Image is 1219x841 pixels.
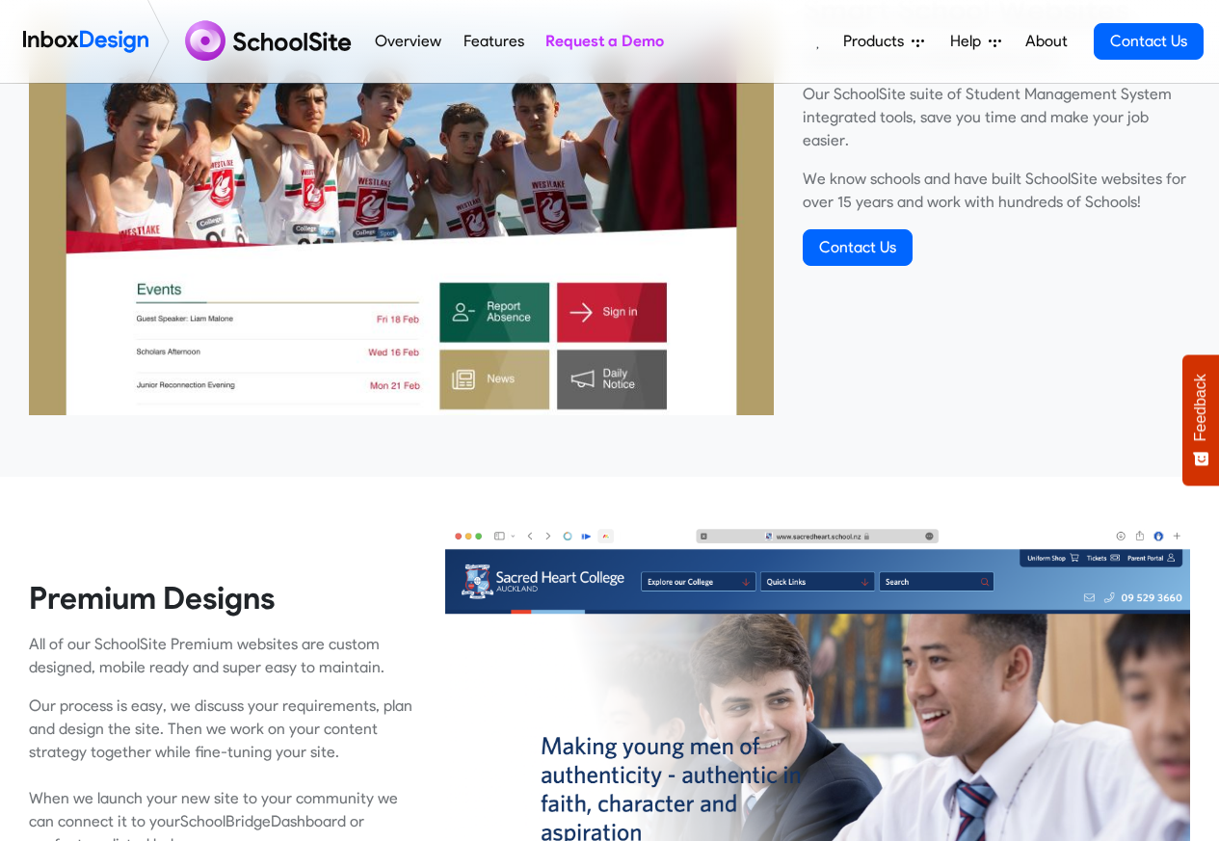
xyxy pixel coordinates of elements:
[29,579,416,618] heading: Premium Designs
[803,83,1190,152] p: Our SchoolSite suite of Student Management System integrated tools, save you time and make your j...
[458,22,529,61] a: Features
[1182,355,1219,486] button: Feedback - Show survey
[180,812,271,830] a: SchoolBridge
[177,18,364,65] img: schoolsite logo
[29,633,416,679] p: All of our SchoolSite Premium websites are custom designed, mobile ready and super easy to maintain.
[1192,374,1209,441] span: Feedback
[835,22,932,61] a: Products
[540,22,669,61] a: Request a Demo
[1094,23,1204,60] a: Contact Us
[843,30,912,53] span: Products
[942,22,1009,61] a: Help
[1020,22,1073,61] a: About
[803,229,913,266] a: Contact Us
[803,168,1190,214] p: We know schools and have built SchoolSite websites for over 15 years and work with hundreds of Sc...
[370,22,447,61] a: Overview
[950,30,989,53] span: Help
